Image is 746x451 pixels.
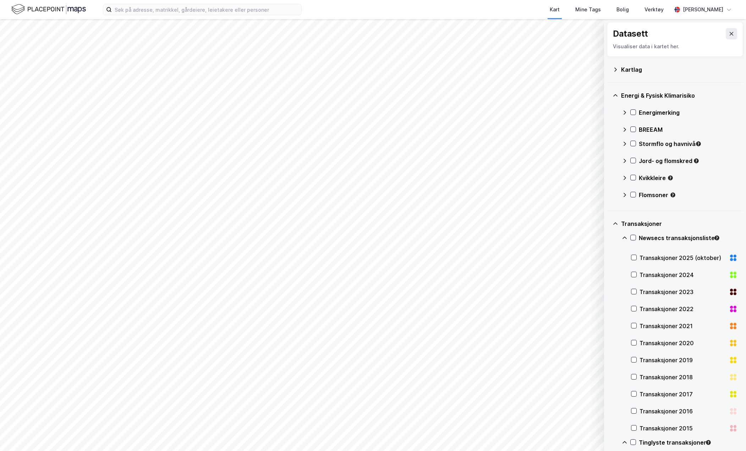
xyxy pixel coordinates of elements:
div: Verktøy [644,5,664,14]
div: Tooltip anchor [693,158,700,164]
div: Transaksjoner 2015 [640,424,726,433]
div: Mine Tags [575,5,601,14]
div: Kart [550,5,560,14]
img: logo.f888ab2527a4732fd821a326f86c7f29.svg [11,3,86,16]
div: Transaksjoner 2019 [640,356,726,364]
div: Kartlag [621,65,737,74]
div: Flomsoner [639,191,737,199]
div: Transaksjoner 2018 [640,373,726,381]
div: Transaksjoner 2016 [640,407,726,415]
div: Transaksjoner [621,219,737,228]
iframe: Chat Widget [711,417,746,451]
div: Tinglyste transaksjoner [639,438,737,447]
div: Jord- og flomskred [639,157,737,165]
div: Newsecs transaksjonsliste [639,234,737,242]
div: Transaksjoner 2024 [640,271,726,279]
div: Bolig [616,5,629,14]
div: Energimerking [639,108,737,117]
div: Transaksjoner 2021 [640,322,726,330]
div: Transaksjoner 2023 [640,288,726,296]
div: Transaksjoner 2025 (oktober) [640,254,726,262]
div: Tooltip anchor [667,175,674,181]
div: Transaksjoner 2020 [640,339,726,347]
div: BREEAM [639,125,737,134]
div: Stormflo og havnivå [639,140,737,148]
div: [PERSON_NAME] [683,5,723,14]
div: Tooltip anchor [695,141,702,147]
div: Energi & Fysisk Klimarisiko [621,91,737,100]
div: Tooltip anchor [670,192,676,198]
div: Transaksjoner 2022 [640,305,726,313]
div: Tooltip anchor [714,235,720,241]
div: Visualiser data i kartet her. [613,42,737,51]
div: Kvikkleire [639,174,737,182]
div: Transaksjoner 2017 [640,390,726,398]
input: Søk på adresse, matrikkel, gårdeiere, leietakere eller personer [112,4,301,15]
div: Datasett [613,28,648,39]
div: Tooltip anchor [705,439,712,446]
